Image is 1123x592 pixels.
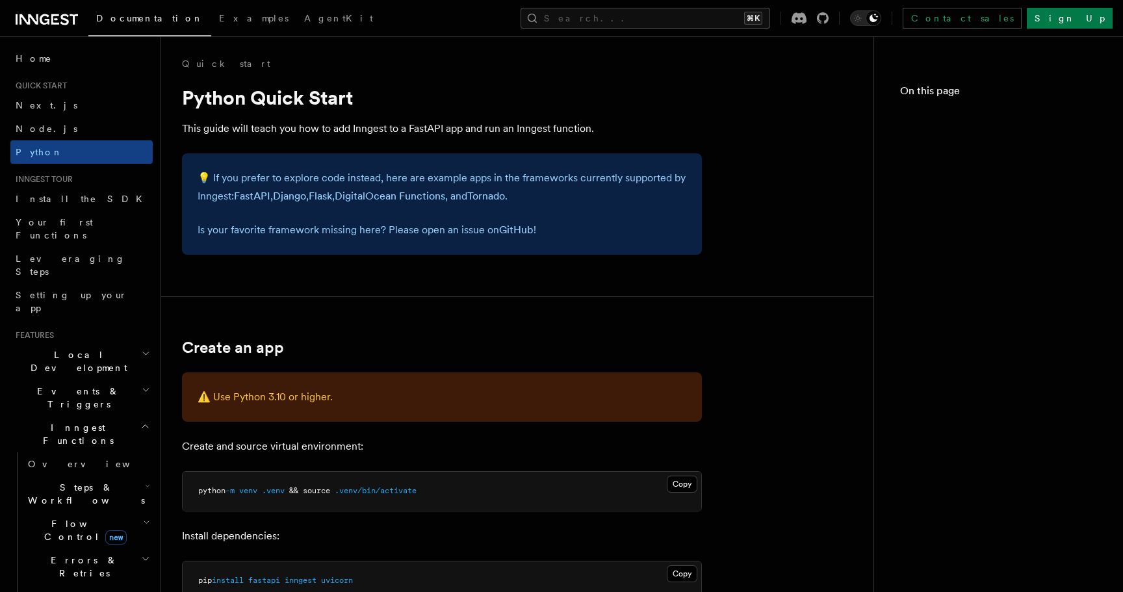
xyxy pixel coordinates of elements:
button: Events & Triggers [10,380,153,416]
button: Flow Controlnew [23,512,153,548]
a: Next.js [10,94,153,117]
a: Django [273,190,306,202]
span: new [105,530,127,545]
button: Copy [667,476,697,493]
span: source [303,486,330,495]
span: Leveraging Steps [16,253,125,277]
span: .venv [262,486,285,495]
a: Flask [309,190,332,202]
span: Python [16,147,63,157]
a: Documentation [88,4,211,36]
p: Install dependencies: [182,527,702,545]
a: Node.js [10,117,153,140]
p: ⚠️ Use Python 3.10 or higher. [198,388,686,406]
span: Examples [219,13,289,23]
span: python [198,486,226,495]
a: Create an app [182,339,284,357]
a: FastAPI [234,190,270,202]
span: Next.js [16,100,77,110]
p: Is your favorite framework missing here? Please open an issue on ! [198,221,686,239]
button: Toggle dark mode [850,10,881,26]
button: Search...⌘K [521,8,770,29]
a: Your first Functions [10,211,153,247]
span: Errors & Retries [23,554,141,580]
a: Leveraging Steps [10,247,153,283]
h4: On this page [900,83,1097,104]
span: Install the SDK [16,194,150,204]
p: Create and source virtual environment: [182,437,702,456]
a: Install the SDK [10,187,153,211]
p: This guide will teach you how to add Inngest to a FastAPI app and run an Inngest function. [182,120,702,138]
span: venv [239,486,257,495]
span: install [212,576,244,585]
p: 💡 If you prefer to explore code instead, here are example apps in the frameworks currently suppor... [198,169,686,205]
a: Contact sales [903,8,1022,29]
span: Features [10,330,54,341]
button: Inngest Functions [10,416,153,452]
a: Quick start [182,57,270,70]
span: Node.js [16,123,77,134]
span: Documentation [96,13,203,23]
h1: Python Quick Start [182,86,702,109]
span: Home [16,52,52,65]
span: fastapi [248,576,280,585]
span: uvicorn [321,576,353,585]
a: Home [10,47,153,70]
span: Steps & Workflows [23,481,145,507]
a: Sign Up [1027,8,1113,29]
a: Examples [211,4,296,35]
span: && [289,486,298,495]
kbd: ⌘K [744,12,762,25]
button: Errors & Retries [23,548,153,585]
span: Setting up your app [16,290,127,313]
span: -m [226,486,235,495]
a: AgentKit [296,4,381,35]
span: Inngest tour [10,174,73,185]
a: Tornado [467,190,505,202]
button: Local Development [10,343,153,380]
a: Overview [23,452,153,476]
span: Overview [28,459,162,469]
a: Setting up your app [10,283,153,320]
span: Events & Triggers [10,385,142,411]
span: AgentKit [304,13,373,23]
span: .venv/bin/activate [335,486,417,495]
span: Local Development [10,348,142,374]
button: Steps & Workflows [23,476,153,512]
span: pip [198,576,212,585]
span: Flow Control [23,517,143,543]
span: inngest [285,576,316,585]
span: Inngest Functions [10,421,140,447]
span: Quick start [10,81,67,91]
a: GitHub [499,224,534,236]
a: Python [10,140,153,164]
button: Copy [667,565,697,582]
a: DigitalOcean Functions [335,190,445,202]
span: Your first Functions [16,217,93,240]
